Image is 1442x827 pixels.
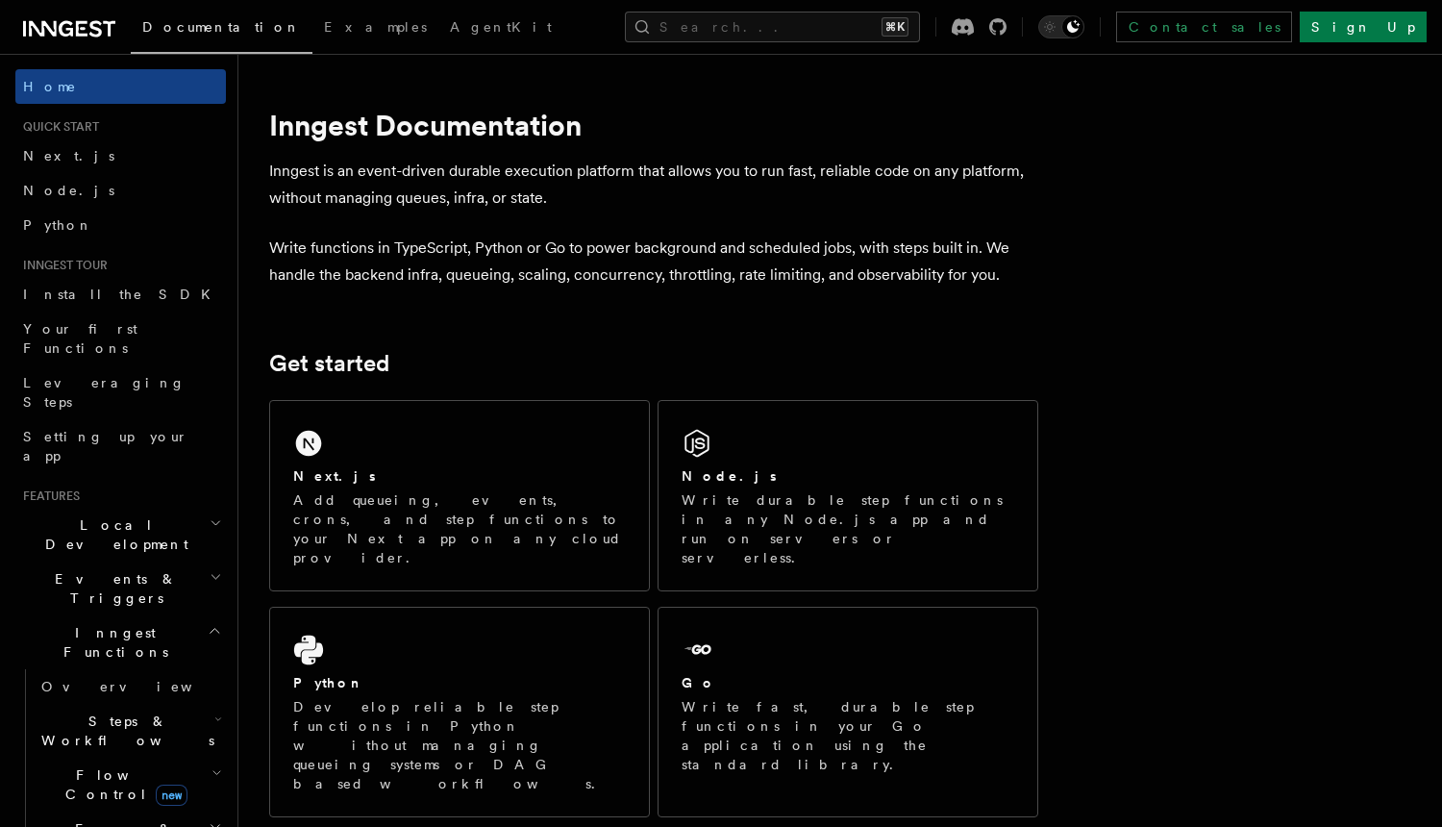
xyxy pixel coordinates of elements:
kbd: ⌘K [882,17,908,37]
a: GoWrite fast, durable step functions in your Go application using the standard library. [658,607,1038,817]
span: Home [23,77,77,96]
button: Local Development [15,508,226,562]
a: Python [15,208,226,242]
span: Documentation [142,19,301,35]
span: Local Development [15,515,210,554]
p: Inngest is an event-driven durable execution platform that allows you to run fast, reliable code ... [269,158,1038,212]
span: AgentKit [450,19,552,35]
span: Inngest Functions [15,623,208,662]
span: Flow Control [34,765,211,804]
span: new [156,785,187,806]
span: Setting up your app [23,429,188,464]
button: Toggle dark mode [1038,15,1084,38]
a: Node.jsWrite durable step functions in any Node.js app and run on servers or serverless. [658,400,1038,591]
span: Python [23,217,93,233]
a: Install the SDK [15,277,226,312]
a: Get started [269,350,389,377]
button: Inngest Functions [15,615,226,669]
h2: Python [293,673,364,692]
button: Events & Triggers [15,562,226,615]
span: Features [15,489,80,504]
p: Develop reliable step functions in Python without managing queueing systems or DAG based workflows. [293,697,626,793]
span: Next.js [23,148,114,163]
button: Search...⌘K [625,12,920,42]
span: Examples [324,19,427,35]
a: PythonDevelop reliable step functions in Python without managing queueing systems or DAG based wo... [269,607,650,817]
a: Node.js [15,173,226,208]
h1: Inngest Documentation [269,108,1038,142]
a: Leveraging Steps [15,365,226,419]
a: Sign Up [1300,12,1427,42]
p: Write fast, durable step functions in your Go application using the standard library. [682,697,1014,774]
span: Events & Triggers [15,569,210,608]
span: Inngest tour [15,258,108,273]
a: Home [15,69,226,104]
h2: Node.js [682,466,777,486]
span: Overview [41,679,239,694]
a: AgentKit [438,6,563,52]
button: Flow Controlnew [34,758,226,812]
span: Node.js [23,183,114,198]
a: Contact sales [1116,12,1292,42]
span: Install the SDK [23,287,222,302]
a: Next.js [15,138,226,173]
span: Quick start [15,119,99,135]
a: Documentation [131,6,312,54]
p: Write functions in TypeScript, Python or Go to power background and scheduled jobs, with steps bu... [269,235,1038,288]
button: Steps & Workflows [34,704,226,758]
h2: Next.js [293,466,376,486]
p: Add queueing, events, crons, and step functions to your Next app on any cloud provider. [293,490,626,567]
span: Leveraging Steps [23,375,186,410]
a: Examples [312,6,438,52]
h2: Go [682,673,716,692]
a: Your first Functions [15,312,226,365]
a: Next.jsAdd queueing, events, crons, and step functions to your Next app on any cloud provider. [269,400,650,591]
span: Steps & Workflows [34,712,214,750]
a: Setting up your app [15,419,226,473]
span: Your first Functions [23,321,137,356]
a: Overview [34,669,226,704]
p: Write durable step functions in any Node.js app and run on servers or serverless. [682,490,1014,567]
